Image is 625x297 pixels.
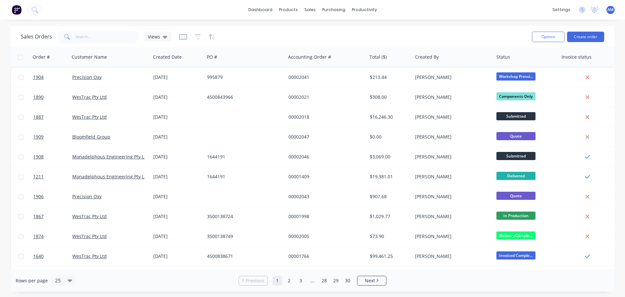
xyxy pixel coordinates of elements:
[207,233,279,240] div: 3500138749
[153,74,202,81] div: [DATE]
[370,233,408,240] div: $73.90
[33,107,72,127] a: 1887
[496,192,535,200] span: Quote
[153,173,202,180] div: [DATE]
[21,34,52,40] h1: Sales Orders
[415,193,487,200] div: [PERSON_NAME]
[33,54,50,60] div: Order #
[370,134,408,140] div: $0.00
[562,54,591,60] div: Invoice status
[415,94,487,100] div: [PERSON_NAME]
[415,173,487,180] div: [PERSON_NAME]
[532,32,564,42] button: Options
[153,134,202,140] div: [DATE]
[567,32,604,42] button: Create order
[276,5,301,15] div: products
[288,253,361,260] div: 00001766
[207,54,217,60] div: PO #
[369,54,387,60] div: Total ($)
[288,154,361,160] div: 00002046
[496,92,535,100] span: Components Only
[288,173,361,180] div: 00001409
[33,173,44,180] span: 1211
[72,74,102,80] a: Precision Oxy
[496,72,535,81] span: Workshop Pressi...
[288,114,361,120] div: 00002018
[284,276,294,286] a: Page 2
[496,132,535,140] span: Quote
[496,54,510,60] div: Status
[72,134,110,140] a: Bloomfield Group
[239,277,268,284] a: Previous page
[33,187,72,206] a: 1906
[296,276,306,286] a: Page 3
[33,266,72,286] a: 1599
[607,7,614,13] span: AM
[207,94,279,100] div: 4500843966
[370,173,408,180] div: $19,381.01
[349,5,380,15] div: productivity
[245,5,276,15] a: dashboard
[153,94,202,100] div: [DATE]
[370,114,408,120] div: $16,246.30
[33,94,44,100] span: 1890
[415,233,487,240] div: [PERSON_NAME]
[496,251,535,260] span: Invoiced Comple...
[496,212,535,220] span: In Production
[72,213,107,219] a: WesTrac Pty Ltd
[549,5,574,15] div: settings
[33,207,72,226] a: 1867
[343,276,353,286] a: Page 30
[33,114,44,120] span: 1887
[33,154,44,160] span: 1908
[370,253,408,260] div: $99,461.25
[33,134,44,140] span: 1909
[72,154,149,160] a: Monadelphous Engineering Pty Ltd
[308,276,317,286] a: Jump forward
[33,127,72,147] a: 1909
[72,114,107,120] a: WesTrac Pty Ltd
[370,154,408,160] div: $3,069.00
[33,193,44,200] span: 1906
[33,233,44,240] span: 1874
[415,253,487,260] div: [PERSON_NAME]
[153,213,202,220] div: [DATE]
[153,154,202,160] div: [DATE]
[319,276,329,286] a: Page 28
[288,74,361,81] div: 00002041
[236,276,389,286] ul: Pagination
[207,173,279,180] div: 1644191
[72,253,107,259] a: WesTrac Pty Ltd
[370,193,408,200] div: $907.68
[33,246,72,266] a: 1640
[72,173,149,180] a: Monadelphous Engineering Pty Ltd
[357,277,386,284] a: Next page
[207,213,279,220] div: 3500138724
[319,5,349,15] div: purchasing
[370,213,408,220] div: $1,029.77
[153,54,182,60] div: Created Date
[72,94,107,100] a: WesTrac Pty Ltd
[370,74,408,81] div: $213.44
[331,276,341,286] a: Page 29
[415,134,487,140] div: [PERSON_NAME]
[72,54,107,60] div: Customer Name
[415,74,487,81] div: [PERSON_NAME]
[33,167,72,186] a: 1211
[288,193,361,200] div: 00002043
[288,213,361,220] div: 00001998
[153,253,202,260] div: [DATE]
[33,227,72,246] a: 1874
[72,193,102,200] a: Precision Oxy
[496,231,535,240] span: Delivery Comple...
[33,74,44,81] span: 1904
[415,54,439,60] div: Created By
[207,154,279,160] div: 1644191
[207,253,279,260] div: 4500838671
[496,152,535,160] span: Submitted
[246,277,264,284] span: Previous
[288,94,361,100] div: 00002021
[288,54,331,60] div: Accounting Order #
[272,276,282,286] a: Page 1 is your current page
[72,233,107,239] a: WesTrac Pty Ltd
